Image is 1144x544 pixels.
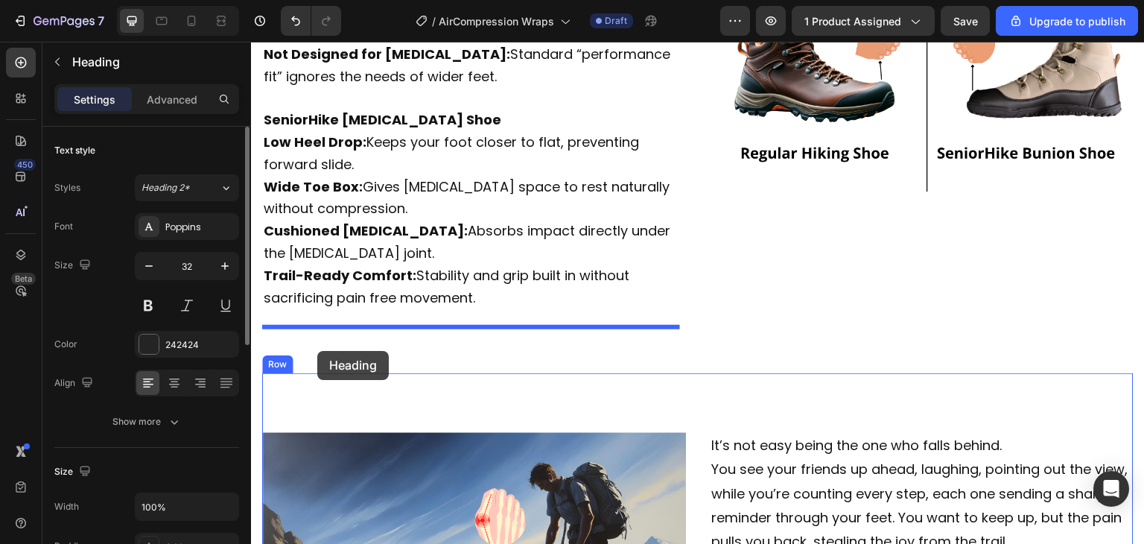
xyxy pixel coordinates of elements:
[251,42,1144,544] iframe: Design area
[112,414,182,429] div: Show more
[792,6,935,36] button: 1 product assigned
[953,15,978,28] span: Save
[996,6,1138,36] button: Upgrade to publish
[439,13,554,29] span: AirCompression Wraps
[54,181,80,194] div: Styles
[165,338,235,352] div: 242424
[281,6,341,36] div: Undo/Redo
[54,462,94,482] div: Size
[72,53,233,71] p: Heading
[11,273,36,285] div: Beta
[54,144,95,157] div: Text style
[54,373,96,393] div: Align
[804,13,901,29] span: 1 product assigned
[54,220,73,233] div: Font
[605,14,627,28] span: Draft
[54,338,77,351] div: Color
[147,92,197,107] p: Advanced
[98,12,104,30] p: 7
[54,256,94,276] div: Size
[6,6,111,36] button: 7
[54,500,79,513] div: Width
[1008,13,1125,29] div: Upgrade to publish
[74,92,115,107] p: Settings
[54,408,239,435] button: Show more
[1093,471,1129,507] div: Open Intercom Messenger
[432,13,436,29] span: /
[14,159,36,171] div: 450
[135,174,239,201] button: Heading 2*
[136,493,238,520] input: Auto
[142,181,190,194] span: Heading 2*
[941,6,990,36] button: Save
[165,221,235,234] div: Poppins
